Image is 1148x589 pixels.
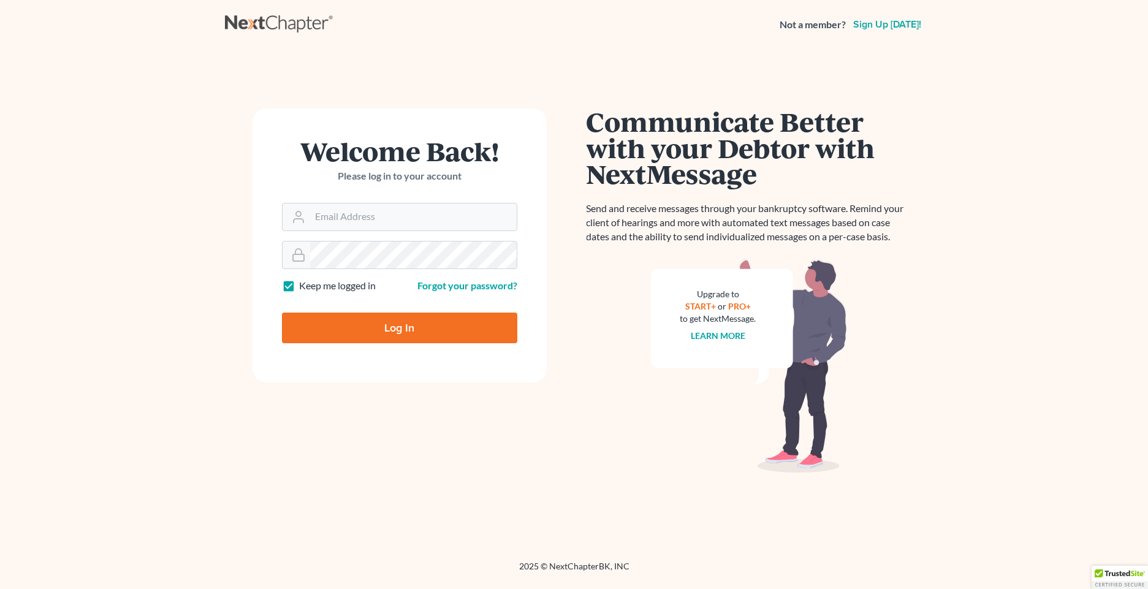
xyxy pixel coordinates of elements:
[680,288,756,300] div: Upgrade to
[651,259,847,473] img: nextmessage_bg-59042aed3d76b12b5cd301f8e5b87938c9018125f34e5fa2b7a6b67550977c72.svg
[417,279,517,291] a: Forgot your password?
[587,108,911,187] h1: Communicate Better with your Debtor with NextMessage
[780,18,846,32] strong: Not a member?
[728,301,751,311] a: PRO+
[718,301,726,311] span: or
[851,20,924,29] a: Sign up [DATE]!
[225,560,924,582] div: 2025 © NextChapterBK, INC
[680,313,756,325] div: to get NextMessage.
[685,301,716,311] a: START+
[282,138,517,164] h1: Welcome Back!
[1092,566,1148,589] div: TrustedSite Certified
[282,313,517,343] input: Log In
[282,169,517,183] p: Please log in to your account
[310,203,517,230] input: Email Address
[587,202,911,244] p: Send and receive messages through your bankruptcy software. Remind your client of hearings and mo...
[299,279,376,293] label: Keep me logged in
[691,330,745,341] a: Learn more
